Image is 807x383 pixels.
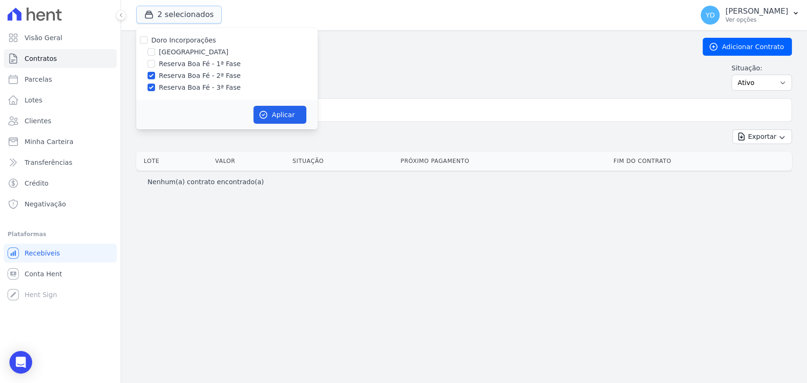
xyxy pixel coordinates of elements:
span: Minha Carteira [25,137,73,146]
p: Nenhum(a) contrato encontrado(a) [148,177,264,187]
span: Recebíveis [25,248,60,258]
a: Parcelas [4,70,117,89]
div: Open Intercom Messenger [9,351,32,374]
th: Próximo Pagamento [397,152,609,170]
label: [GEOGRAPHIC_DATA] [159,47,228,57]
p: [PERSON_NAME] [725,7,788,16]
a: Transferências [4,153,117,172]
a: Recebíveis [4,244,117,263]
span: Transferências [25,158,72,167]
h2: Contratos [136,38,687,55]
span: YD [705,12,714,18]
button: 2 selecionados [136,6,222,24]
th: Fim do Contrato [610,152,792,170]
p: Ver opções [725,16,788,24]
button: YD [PERSON_NAME] Ver opções [693,2,807,28]
span: Crédito [25,179,49,188]
span: Contratos [25,54,57,63]
a: Conta Hent [4,264,117,283]
span: Clientes [25,116,51,126]
label: Reserva Boa Fé - 1ª Fase [159,59,241,69]
a: Lotes [4,91,117,110]
th: Situação [289,152,397,170]
span: Conta Hent [25,269,62,279]
label: Situação: [731,63,792,73]
label: Doro Incorporações [151,36,216,44]
span: Negativação [25,199,66,209]
span: Visão Geral [25,33,62,43]
a: Crédito [4,174,117,193]
a: Clientes [4,111,117,130]
th: Lote [136,152,211,170]
a: Minha Carteira [4,132,117,151]
a: Contratos [4,49,117,68]
th: Valor [211,152,289,170]
a: Visão Geral [4,28,117,47]
span: Parcelas [25,75,52,84]
div: Plataformas [8,229,113,240]
span: Lotes [25,95,43,105]
button: Aplicar [253,106,306,124]
label: Reserva Boa Fé - 3ª Fase [159,83,241,93]
label: Reserva Boa Fé - 2ª Fase [159,71,241,81]
button: Exportar [732,129,792,144]
a: Negativação [4,195,117,213]
a: Adicionar Contrato [703,38,792,56]
input: Buscar por nome do lote [152,101,788,119]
